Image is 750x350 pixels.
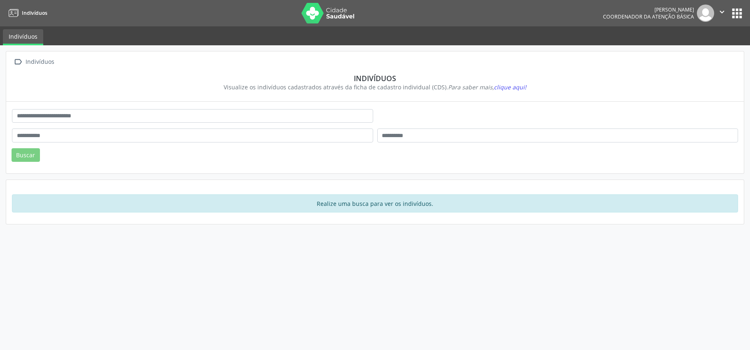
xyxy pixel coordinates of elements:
[3,29,43,45] a: Indivíduos
[603,6,694,13] div: [PERSON_NAME]
[12,194,738,212] div: Realize uma busca para ver os indivíduos.
[12,148,40,162] button: Buscar
[18,83,732,91] div: Visualize os indivíduos cadastrados através da ficha de cadastro individual (CDS).
[730,6,744,21] button: apps
[697,5,714,22] img: img
[6,6,47,20] a: Indivíduos
[22,9,47,16] span: Indivíduos
[717,7,727,16] i: 
[714,5,730,22] button: 
[18,74,732,83] div: Indivíduos
[12,56,24,68] i: 
[24,56,56,68] div: Indivíduos
[12,56,56,68] a:  Indivíduos
[603,13,694,20] span: Coordenador da Atenção Básica
[494,83,526,91] span: clique aqui!
[448,83,526,91] i: Para saber mais,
